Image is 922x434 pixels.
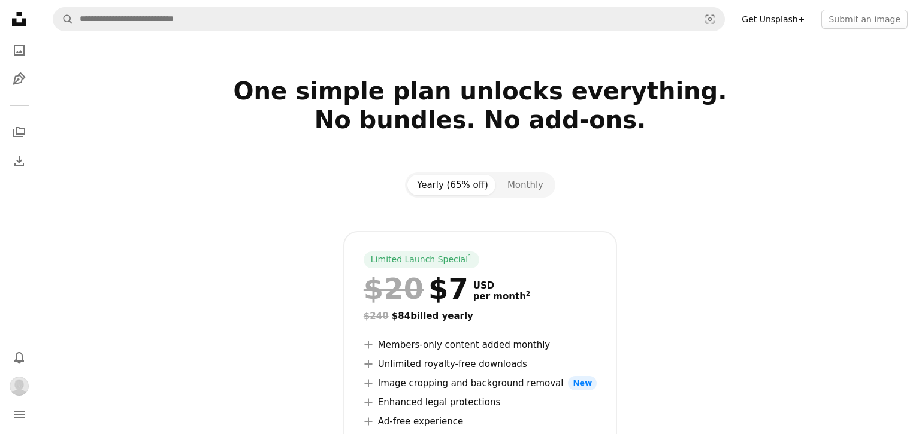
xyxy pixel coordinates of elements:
a: Download History [7,149,31,173]
button: Monthly [498,175,553,195]
button: Visual search [696,8,724,31]
span: per month [473,291,531,302]
li: Members-only content added monthly [364,338,597,352]
button: Search Unsplash [53,8,74,31]
div: Limited Launch Special [364,251,479,268]
h2: One simple plan unlocks everything. No bundles. No add-ons. [92,77,869,163]
a: 2 [524,291,533,302]
img: Avatar of user Belinda E. Oliver [10,377,29,396]
li: Image cropping and background removal [364,376,597,390]
li: Ad-free experience [364,414,597,429]
li: Unlimited royalty-free downloads [364,357,597,371]
span: $240 [364,311,389,321]
a: Collections [7,120,31,144]
a: Get Unsplash+ [734,10,812,29]
span: $20 [364,273,424,304]
sup: 2 [526,290,531,298]
sup: 1 [468,253,472,260]
a: Illustrations [7,67,31,91]
button: Yearly (65% off) [407,175,498,195]
form: Find visuals sitewide [53,7,725,31]
span: New [568,376,597,390]
a: Photos [7,38,31,62]
button: Submit an image [821,10,908,29]
div: $7 [364,273,468,304]
div: $84 billed yearly [364,309,597,323]
span: USD [473,280,531,291]
a: 1 [465,254,474,266]
a: Home — Unsplash [7,7,31,34]
li: Enhanced legal protections [364,395,597,409]
button: Profile [7,374,31,398]
button: Menu [7,403,31,427]
button: Notifications [7,345,31,369]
